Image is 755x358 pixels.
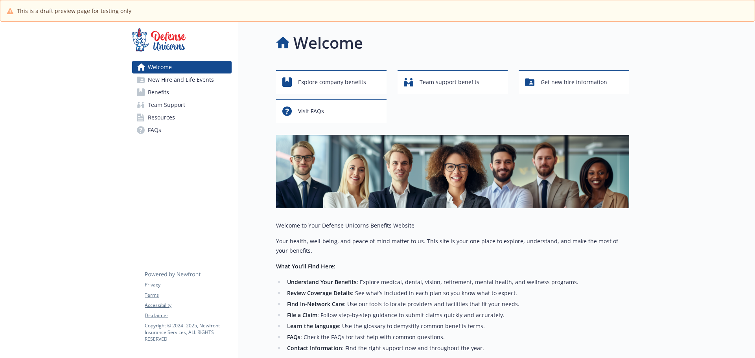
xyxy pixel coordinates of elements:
[287,333,300,341] strong: FAQs
[145,292,231,299] a: Terms
[148,61,172,73] span: Welcome
[285,343,629,353] li: : Find the right support now and throughout the year.
[293,31,363,55] h1: Welcome
[132,99,232,111] a: Team Support
[298,104,324,119] span: Visit FAQs
[145,312,231,319] a: Disclaimer
[276,135,629,208] img: overview page banner
[132,73,232,86] a: New Hire and Life Events
[287,278,357,286] strong: Understand Your Benefits
[132,124,232,136] a: FAQs
[148,124,161,136] span: FAQs
[398,70,508,93] button: Team support benefits
[276,237,629,255] p: Your health, well‑being, and peace of mind matter to us. This site is your one place to explore, ...
[541,75,607,90] span: Get new hire information
[285,332,629,342] li: : Check the FAQs for fast help with common questions.
[298,75,366,90] span: Explore company benefits
[17,7,131,15] span: This is a draft preview page for testing only
[132,111,232,124] a: Resources
[285,277,629,287] li: : Explore medical, dental, vision, retirement, mental health, and wellness programs.
[132,61,232,73] a: Welcome
[276,99,387,122] button: Visit FAQs
[287,344,342,352] strong: Contact Information
[285,310,629,320] li: : Follow step‑by‑step guidance to submit claims quickly and accurately.
[276,70,387,93] button: Explore company benefits
[276,263,335,270] strong: What You’ll Find Here:
[148,86,169,99] span: Benefits
[148,99,185,111] span: Team Support
[285,321,629,331] li: : Use the glossary to demystify common benefits terms.
[148,73,214,86] span: New Hire and Life Events
[148,111,175,124] span: Resources
[276,221,629,230] p: Welcome to Your Defense Unicorns Benefits Website
[145,302,231,309] a: Accessibility
[285,299,629,309] li: : Use our tools to locate providers and facilities that fit your needs.
[145,322,231,342] p: Copyright © 2024 - 2025 , Newfront Insurance Services, ALL RIGHTS RESERVED
[420,75,479,90] span: Team support benefits
[132,86,232,99] a: Benefits
[285,288,629,298] li: : See what’s included in each plan so you know what to expect.
[287,322,339,330] strong: Learn the language
[145,281,231,288] a: Privacy
[287,300,344,308] strong: Find In-Network Care
[519,70,629,93] button: Get new hire information
[287,311,317,319] strong: File a Claim
[287,289,352,297] strong: Review Coverage Details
